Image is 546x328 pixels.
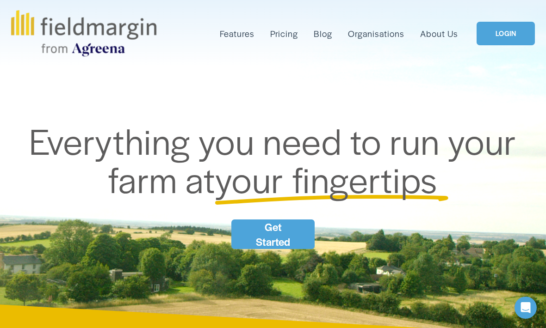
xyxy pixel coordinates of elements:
span: Everything you need to run your farm at [29,115,525,203]
span: your fingertips [215,154,438,203]
a: folder dropdown [220,26,254,41]
a: Blog [314,26,332,41]
span: Features [220,27,254,40]
a: Organisations [348,26,404,41]
a: LOGIN [477,22,535,45]
img: fieldmargin.com [11,10,156,56]
a: About Us [420,26,458,41]
a: Pricing [270,26,298,41]
div: Open Intercom Messenger [515,297,537,319]
a: Get Started [231,219,315,249]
